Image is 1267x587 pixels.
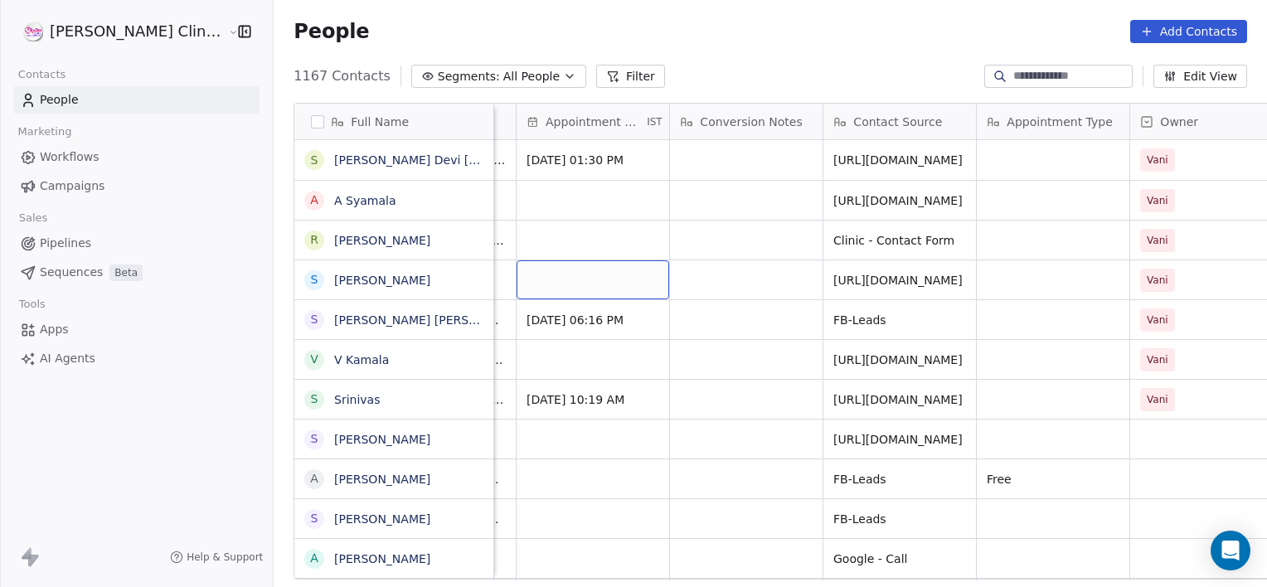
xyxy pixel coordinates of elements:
span: Contacts [11,62,73,87]
div: Appointment Type [977,104,1129,139]
span: Vani [1147,391,1168,408]
a: [PERSON_NAME] [334,433,430,446]
span: IST [647,115,663,129]
a: [PERSON_NAME] [334,234,430,247]
a: A Syamala [334,194,396,207]
span: Pipelines [40,235,91,252]
a: Help & Support [170,551,263,564]
a: AI Agents [13,345,260,372]
span: Clinic - Contact Form [833,232,966,249]
span: Help & Support [187,551,263,564]
div: S [311,430,318,448]
button: [PERSON_NAME] Clinic External [20,17,216,46]
span: Vani [1147,272,1168,289]
span: Owner [1160,114,1198,130]
div: S [311,152,318,169]
span: Google - Call [833,551,966,567]
div: Appointment DateIST [517,104,669,139]
div: R [310,231,318,249]
span: People [294,19,369,44]
div: A [311,550,319,567]
a: [PERSON_NAME] Devi [PERSON_NAME] [334,153,561,167]
span: [URL][DOMAIN_NAME] [833,272,966,289]
span: Vani [1147,352,1168,368]
span: Free [987,471,1119,488]
a: [PERSON_NAME] [334,473,430,486]
div: V [311,351,319,368]
div: S [311,271,318,289]
span: Tools [12,292,52,317]
span: [URL][DOMAIN_NAME] [833,352,966,368]
span: 1167 Contacts [294,66,390,86]
button: Add Contacts [1130,20,1247,43]
a: [PERSON_NAME] [334,512,430,526]
div: Contact Source [823,104,976,139]
div: A [311,470,319,488]
span: FB-Leads [833,511,966,527]
div: Open Intercom Messenger [1211,531,1250,570]
span: [URL][DOMAIN_NAME] [833,391,966,408]
span: Vani [1147,232,1168,249]
div: S [311,311,318,328]
span: FB-Leads [833,471,966,488]
a: Workflows [13,143,260,171]
span: Campaigns [40,177,104,195]
span: Full Name [351,114,409,130]
span: Sales [12,206,55,230]
span: Vani [1147,192,1168,209]
span: Appointment Date [546,114,643,130]
a: SequencesBeta [13,259,260,286]
span: Appointment Type [1007,114,1112,130]
span: [PERSON_NAME] Clinic External [50,21,224,42]
a: Pipelines [13,230,260,257]
button: Filter [596,65,665,88]
span: Conversion Notes [700,114,802,130]
a: People [13,86,260,114]
span: Beta [109,264,143,281]
span: FB-Leads [833,312,966,328]
div: Full Name [294,104,493,139]
span: [DATE] 01:30 PM [527,152,659,168]
div: Conversion Notes [670,104,823,139]
span: People [40,91,79,109]
span: Vani [1147,312,1168,328]
a: Srinivas [334,393,380,406]
span: [URL][DOMAIN_NAME] [833,192,966,209]
span: Workflows [40,148,100,166]
a: [PERSON_NAME] [PERSON_NAME] [334,313,531,327]
span: Contact Source [853,114,942,130]
span: [DATE] 10:19 AM [527,391,659,408]
span: Vani [1147,152,1168,168]
span: [DATE] 06:16 PM [527,312,659,328]
a: Apps [13,316,260,343]
span: Marketing [11,119,79,144]
span: Segments: [438,68,500,85]
span: [URL][DOMAIN_NAME] [833,152,966,168]
button: Edit View [1153,65,1247,88]
span: AI Agents [40,350,95,367]
div: grid [294,140,494,580]
a: [PERSON_NAME] [334,552,430,565]
div: S [311,391,318,408]
span: [URL][DOMAIN_NAME] [833,431,966,448]
span: Sequences [40,264,103,281]
img: RASYA-Clinic%20Circle%20icon%20Transparent.png [23,22,43,41]
span: Apps [40,321,69,338]
div: A [311,192,319,209]
span: All People [503,68,560,85]
a: [PERSON_NAME] [334,274,430,287]
div: S [311,510,318,527]
a: V Kamala [334,353,389,366]
a: Campaigns [13,172,260,200]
